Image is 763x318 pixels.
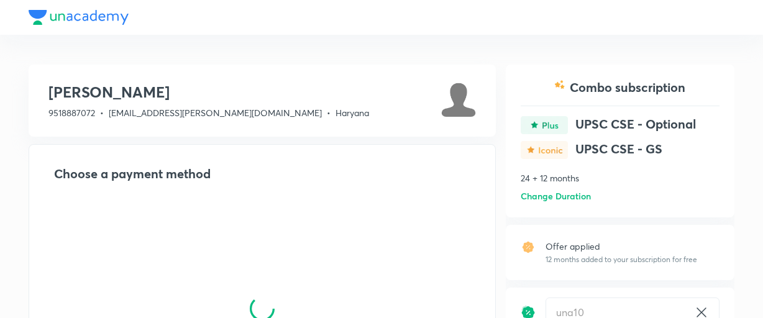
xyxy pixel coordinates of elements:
h4: UPSC CSE - GS [575,141,720,161]
span: [EMAIL_ADDRESS][PERSON_NAME][DOMAIN_NAME] [109,107,322,119]
p: 24 + 12 months [521,171,720,184]
h4: UPSC CSE - Optional [575,116,720,136]
span: Haryana [336,107,369,119]
p: Offer applied [546,240,697,253]
span: • [100,107,104,119]
h2: Choose a payment method [54,165,470,183]
h3: [PERSON_NAME] [48,82,369,102]
img: - [521,116,568,134]
span: 9518887072 [48,107,95,119]
h6: Change Duration [521,189,591,202]
img: - [555,79,565,89]
h4: Combo subscription [570,79,685,96]
img: Avatar [441,82,476,117]
span: • [327,107,331,119]
img: - [521,141,568,159]
p: 12 months added to your subscription for free [546,254,697,265]
img: offer [521,240,536,255]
